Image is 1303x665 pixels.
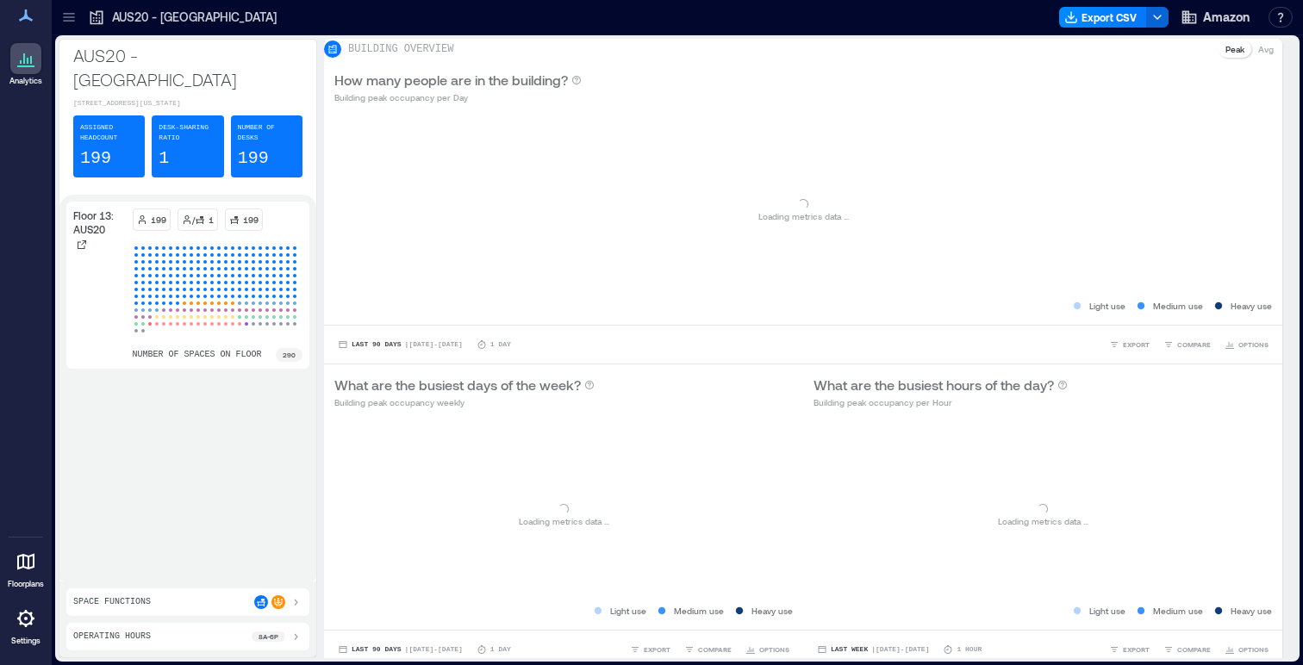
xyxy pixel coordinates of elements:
button: COMPARE [1160,336,1214,353]
p: Avg [1258,42,1274,56]
span: COMPARE [698,644,732,655]
p: Medium use [1153,604,1203,618]
p: Floor 13: AUS20 [73,208,126,236]
p: What are the busiest days of the week? [334,375,581,395]
p: BUILDING OVERVIEW [348,42,453,56]
button: Last Week |[DATE]-[DATE] [814,641,932,658]
p: Building peak occupancy per Hour [814,395,1068,409]
button: COMPARE [1160,641,1214,658]
span: OPTIONS [759,644,789,655]
button: Last 90 Days |[DATE]-[DATE] [334,336,466,353]
button: COMPARE [681,641,735,658]
p: Loading metrics data ... [998,514,1088,528]
button: Amazon [1175,3,1255,31]
p: 1 Day [490,644,511,655]
a: Settings [5,598,47,651]
p: Light use [1089,299,1125,313]
p: Loading metrics data ... [519,514,609,528]
p: Heavy use [1231,299,1272,313]
p: Settings [11,636,41,646]
a: Floorplans [3,541,49,594]
p: Floorplans [8,579,44,589]
span: Amazon [1203,9,1250,26]
p: Light use [1089,604,1125,618]
p: 1 [159,146,169,171]
p: number of spaces on floor [133,348,262,362]
span: OPTIONS [1238,339,1269,350]
p: 290 [283,350,296,360]
span: EXPORT [644,644,670,655]
span: OPTIONS [1238,644,1269,655]
button: EXPORT [627,641,674,658]
span: COMPARE [1177,644,1211,655]
button: OPTIONS [1221,641,1272,658]
span: EXPORT [1123,644,1150,655]
p: Heavy use [1231,604,1272,618]
p: Medium use [674,604,724,618]
p: 199 [80,146,111,171]
button: EXPORT [1106,641,1153,658]
p: Number of Desks [238,122,296,143]
p: How many people are in the building? [334,70,568,90]
p: / [192,213,195,227]
p: AUS20 - [GEOGRAPHIC_DATA] [73,43,302,91]
button: Export CSV [1059,7,1147,28]
button: OPTIONS [742,641,793,658]
p: [STREET_ADDRESS][US_STATE] [73,98,302,109]
p: Light use [610,604,646,618]
p: Medium use [1153,299,1203,313]
p: Loading metrics data ... [758,209,849,223]
p: Building peak occupancy weekly [334,395,595,409]
p: Building peak occupancy per Day [334,90,582,104]
p: 199 [243,213,259,227]
p: Operating Hours [73,630,151,643]
span: EXPORT [1123,339,1150,350]
p: Assigned Headcount [80,122,138,143]
button: Last 90 Days |[DATE]-[DATE] [334,641,466,658]
p: 1 Hour [957,644,982,655]
p: Heavy use [751,604,793,618]
button: EXPORT [1106,336,1153,353]
button: OPTIONS [1221,336,1272,353]
p: 8a - 6p [259,631,278,642]
span: COMPARE [1177,339,1211,350]
p: Desk-sharing ratio [159,122,216,143]
p: 199 [238,146,269,171]
p: Peak [1225,42,1244,56]
p: 1 [209,213,214,227]
a: Analytics [4,38,47,91]
p: 199 [151,213,166,227]
p: 1 Day [490,339,511,350]
p: What are the busiest hours of the day? [814,375,1054,395]
p: AUS20 - [GEOGRAPHIC_DATA] [112,9,277,26]
p: Space Functions [73,595,151,609]
p: Analytics [9,76,42,86]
